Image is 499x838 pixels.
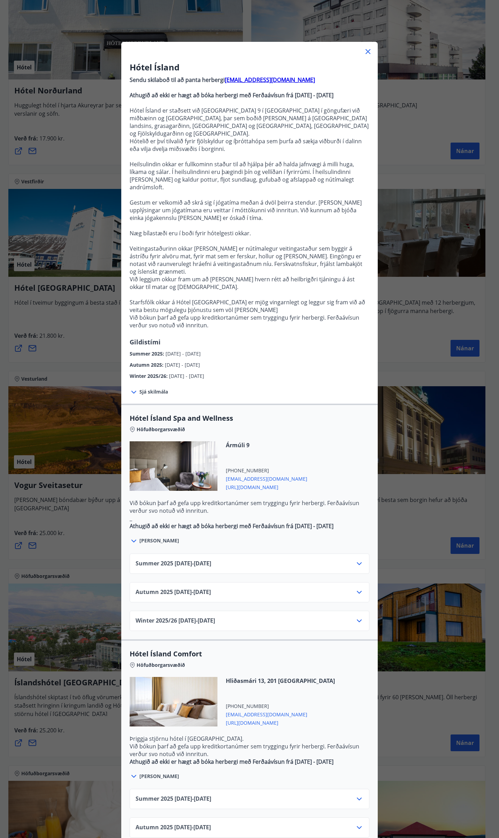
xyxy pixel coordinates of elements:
span: Autumn 2025 [DATE] - [DATE] [136,588,211,596]
span: Summer 2025 [DATE] - [DATE] [136,559,211,568]
p: Við bókun þarf að gefa upp kreditkortanúmer sem tryggingu fyrir herbergi. Ferðaávísun verður svo ... [130,742,369,758]
span: [PERSON_NAME] [139,773,179,780]
span: Sjá skilmála [139,388,168,395]
span: Summer 2025 : [130,350,166,357]
span: [DATE] - [DATE] [169,373,204,379]
span: [URL][DOMAIN_NAME] [226,482,307,491]
span: [PHONE_NUMBER] [226,467,307,474]
span: [URL][DOMAIN_NAME] [226,718,335,726]
a: [EMAIL_ADDRESS][DOMAIN_NAME] [225,76,315,84]
span: [PHONE_NUMBER] [226,703,335,710]
span: Gildistími [130,338,161,346]
span: [EMAIL_ADDRESS][DOMAIN_NAME] [226,710,335,718]
span: Höfuðborgarsvæðið [137,662,185,669]
span: Höfuðborgarsvæðið [137,426,185,433]
span: Winter 2025/26 [DATE] - [DATE] [136,617,215,625]
p: Við leggjum okkur fram um að [PERSON_NAME] hvern rétt að heilbrigðri tjáningu á ást okkar til mat... [130,275,369,291]
span: [DATE] - [DATE] [166,350,201,357]
p: Við bókun þarf að gefa upp kreditkortanúmer sem tryggingu fyrir herbergi. Ferðaávísun verður svo ... [130,499,369,515]
p: Næg bílastæði eru í boði fyrir hótelgesti okkar. [130,229,369,237]
strong: Athugið að ekki er hægt að bóka herbergi með Ferðaávísun frá [DATE] - [DATE] [130,91,333,99]
p: Hótel Ísland er staðsett við [GEOGRAPHIC_DATA] 9 í [GEOGRAPHIC_DATA] í göngufæri við miðbæinn og ... [130,107,369,137]
span: Hótel Ísland Spa and Wellness [130,413,369,423]
strong: Athugið að ekki er hægt að bóka herbergi með Ferðaávísun frá [DATE] - [DATE] [130,758,333,765]
span: [DATE] - [DATE] [165,361,200,368]
span: Hótel Ísland Comfort [130,649,369,659]
span: Autumn 2025 : [130,361,165,368]
span: Hliðasmári 13, 201 [GEOGRAPHIC_DATA] [226,677,335,685]
strong: Athugið að ekki er hægt að bóka herbergi með Ferðaávísun frá [DATE] - [DATE] [130,522,333,530]
p: Þriggja stjörnu hótel í [GEOGRAPHIC_DATA]. [130,735,369,742]
p: Starfsfólk okkar á Hótel [GEOGRAPHIC_DATA] er mjög vingarnlegt og leggur sig fram við að veita be... [130,298,369,314]
span: Summer 2025 [DATE] - [DATE] [136,795,211,803]
h3: Hótel Ísland [130,61,369,73]
p: Veitingastaðurinn okkar [PERSON_NAME] er nútímalegur veitingastaður sem byggir á ástríðu fyrir al... [130,245,369,275]
span: Winter 2025/26 : [130,373,169,379]
p: Hótelið er því tilvalið fyrir fjölskyldur og íþróttahópa sem þurfa að sækja viðburði í dalinn eða... [130,137,369,153]
p: _ [130,515,369,522]
p: Heilsulindin okkar er fullkominn staður til að hjálpa þér að halda jafnvægi á milli huga, líkama ... [130,160,369,191]
span: [PERSON_NAME] [139,537,179,544]
p: Við bókun þarf að gefa upp kreditkortanúmer sem tryggingu fyrir herbergi. Ferðaávísun verður svo ... [130,314,369,329]
span: Autumn 2025 [DATE] - [DATE] [136,823,211,832]
span: [EMAIL_ADDRESS][DOMAIN_NAME] [226,474,307,482]
strong: Sendu skilaboð til að panta herbergi [130,76,225,84]
p: Gestum er velkomið að skrá sig í jógatíma meðan á dvöl þeirra stendur. [PERSON_NAME] upplýsingar ... [130,199,369,222]
span: Ármúli 9 [226,441,307,449]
